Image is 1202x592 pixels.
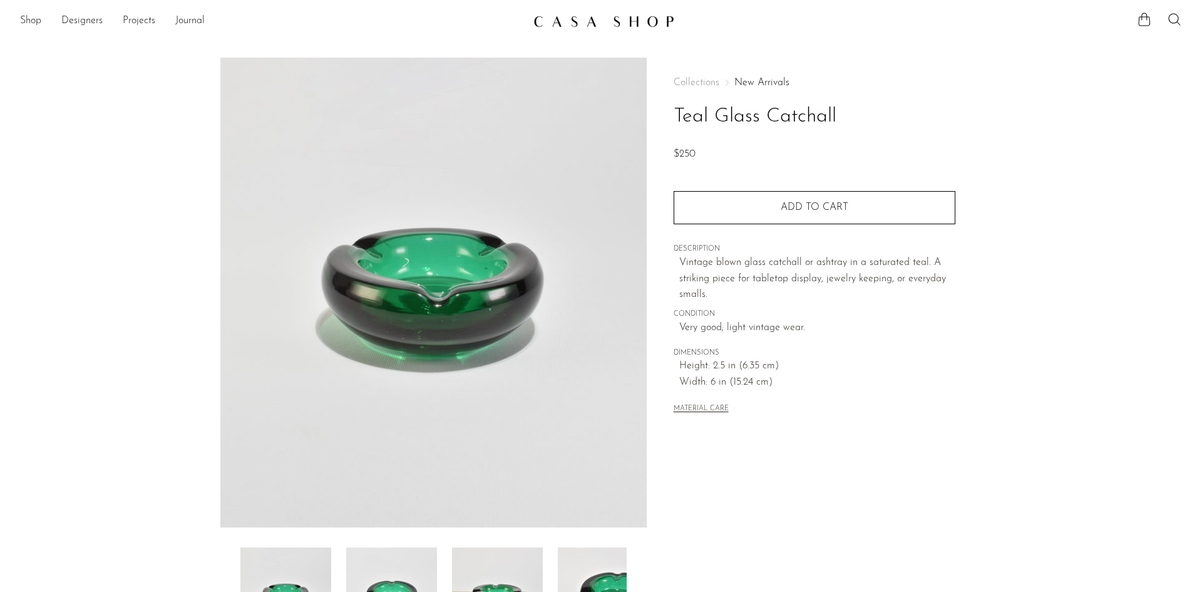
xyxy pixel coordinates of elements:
[175,13,205,29] a: Journal
[674,78,719,88] span: Collections
[20,11,523,32] nav: Desktop navigation
[674,244,955,255] span: DESCRIPTION
[674,78,955,88] nav: Breadcrumbs
[674,101,955,133] h1: Teal Glass Catchall
[61,13,103,29] a: Designers
[20,11,523,32] ul: NEW HEADER MENU
[781,202,848,214] span: Add to cart
[679,358,955,375] span: Height: 2.5 in (6.35 cm)
[20,13,41,29] a: Shop
[220,58,647,527] img: Teal Glass Catchall
[674,309,955,320] span: CONDITION
[674,348,955,359] span: DIMENSIONS
[674,191,955,224] button: Add to cart
[734,78,789,88] a: New Arrivals
[679,255,955,303] p: Vintage blown glass catchall or ashtray in a saturated teal. A striking piece for tabletop displa...
[123,13,155,29] a: Projects
[679,320,955,336] span: Very good; light vintage wear.
[679,375,955,391] span: Width: 6 in (15.24 cm)
[674,149,696,159] span: $250
[674,405,729,414] button: MATERIAL CARE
